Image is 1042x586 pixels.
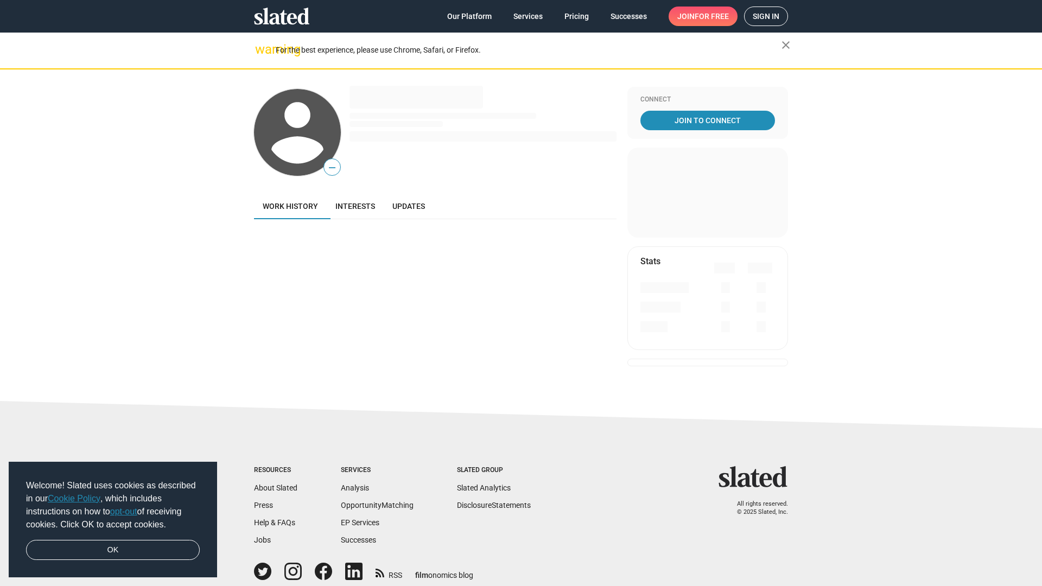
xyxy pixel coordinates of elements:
[341,536,376,544] a: Successes
[457,501,531,509] a: DisclosureStatements
[457,483,511,492] a: Slated Analytics
[744,7,788,26] a: Sign in
[384,193,434,219] a: Updates
[341,501,414,509] a: OpportunityMatching
[48,494,100,503] a: Cookie Policy
[602,7,656,26] a: Successes
[254,501,273,509] a: Press
[640,95,775,104] div: Connect
[392,202,425,211] span: Updates
[276,43,781,58] div: For the best experience, please use Chrome, Safari, or Firefox.
[564,7,589,26] span: Pricing
[415,571,428,579] span: film
[341,518,379,527] a: EP Services
[640,256,660,267] mat-card-title: Stats
[341,466,414,475] div: Services
[26,479,200,531] span: Welcome! Slated uses cookies as described in our , which includes instructions on how to of recei...
[415,562,473,581] a: filmonomics blog
[643,111,773,130] span: Join To Connect
[779,39,792,52] mat-icon: close
[324,161,340,175] span: —
[254,536,271,544] a: Jobs
[341,483,369,492] a: Analysis
[255,43,268,56] mat-icon: warning
[726,500,788,516] p: All rights reserved. © 2025 Slated, Inc.
[505,7,551,26] a: Services
[447,7,492,26] span: Our Platform
[263,202,318,211] span: Work history
[254,483,297,492] a: About Slated
[254,466,297,475] div: Resources
[327,193,384,219] a: Interests
[753,7,779,26] span: Sign in
[254,518,295,527] a: Help & FAQs
[457,466,531,475] div: Slated Group
[254,193,327,219] a: Work history
[611,7,647,26] span: Successes
[9,462,217,578] div: cookieconsent
[695,7,729,26] span: for free
[26,540,200,560] a: dismiss cookie message
[110,507,137,516] a: opt-out
[677,7,729,26] span: Join
[376,564,402,581] a: RSS
[513,7,543,26] span: Services
[556,7,598,26] a: Pricing
[439,7,500,26] a: Our Platform
[640,111,775,130] a: Join To Connect
[335,202,375,211] span: Interests
[669,7,738,26] a: Joinfor free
